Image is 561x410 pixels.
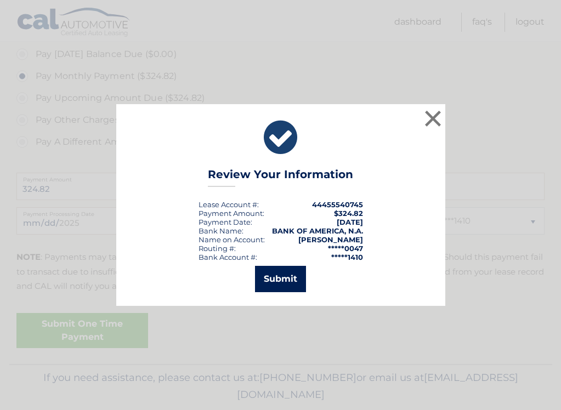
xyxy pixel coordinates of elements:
[334,209,363,218] span: $324.82
[255,266,306,292] button: Submit
[298,235,363,244] strong: [PERSON_NAME]
[199,200,259,209] div: Lease Account #:
[199,235,265,244] div: Name on Account:
[199,209,264,218] div: Payment Amount:
[208,168,353,187] h3: Review Your Information
[199,253,257,261] div: Bank Account #:
[337,218,363,226] span: [DATE]
[199,244,236,253] div: Routing #:
[199,226,243,235] div: Bank Name:
[422,107,444,129] button: ×
[312,200,363,209] strong: 44455540745
[199,218,251,226] span: Payment Date
[199,218,252,226] div: :
[272,226,363,235] strong: BANK OF AMERICA, N.A.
